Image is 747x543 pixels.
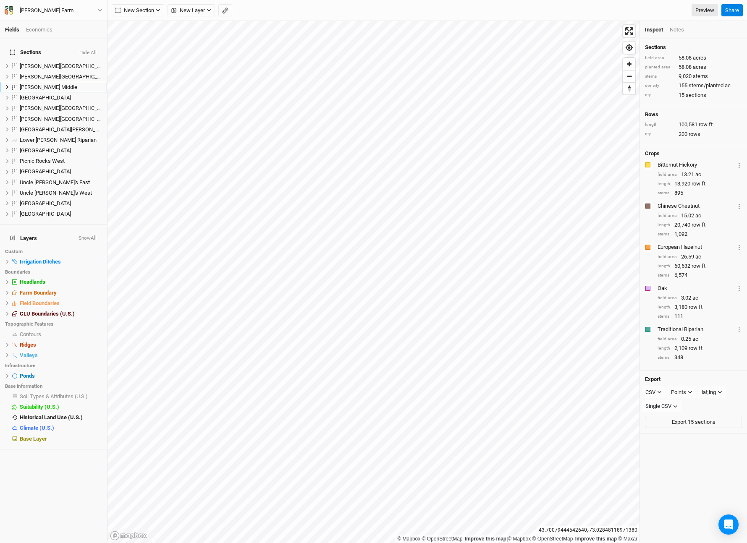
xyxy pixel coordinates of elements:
div: West Field [20,211,102,217]
div: Suitability (U.S.) [20,404,102,410]
div: stems [658,231,670,238]
div: Headlands [20,279,102,285]
span: ac [695,253,701,261]
span: row ft [692,262,705,270]
div: Open Intercom Messenger [718,514,739,535]
div: 26.59 [658,253,742,261]
div: field area [658,295,677,301]
span: Valleys [20,352,38,358]
span: [PERSON_NAME] Middle [20,84,77,90]
div: Notes [670,26,684,34]
a: Mapbox logo [110,531,147,540]
span: row ft [689,345,702,352]
span: row ft [692,180,705,188]
div: field area [658,213,677,219]
div: 200 [645,131,742,138]
a: Preview [692,4,718,17]
div: South West Field [20,168,102,175]
div: 15.02 [658,212,742,219]
span: Layers [10,235,37,242]
div: field area [645,55,674,61]
div: qty [645,92,674,98]
span: rows [689,131,700,138]
div: Picnic Rocks East [20,147,102,154]
div: Bogue Field East [20,63,102,70]
span: Ridges [20,342,36,348]
div: Inspect [645,26,663,34]
span: New Section [115,6,154,15]
div: 60,632 [658,262,742,270]
span: ac [695,212,701,219]
div: length [658,345,670,352]
h4: Rows [645,111,742,118]
button: New Layer [168,4,215,17]
div: 100,581 [645,121,742,128]
div: stems [658,355,670,361]
div: density [645,83,674,89]
div: Chinese Chestnut [658,202,735,210]
div: | [397,535,637,543]
div: 9,020 [645,73,742,80]
div: Farm Boundary [20,290,102,296]
div: Lower Bogue Field [20,126,102,133]
span: ac [695,171,701,178]
span: [GEOGRAPHIC_DATA] [20,168,71,175]
a: Mapbox [508,536,531,542]
span: Contours [20,331,41,337]
span: Headlands [20,279,45,285]
span: Sections [10,49,41,56]
div: CLU Boundaries (U.S.) [20,311,102,317]
div: Uncle Dan's West [20,190,102,196]
div: Uncle Dan's East [20,179,102,186]
button: lat,lng [698,386,726,399]
div: 20,740 [658,221,742,229]
span: Uncle [PERSON_NAME]'s West [20,190,92,196]
div: length [658,304,670,311]
span: Reset bearing to north [623,83,635,94]
h4: Export [645,376,742,383]
div: Historical Land Use (U.S.) [20,414,102,421]
button: Export 15 sections [645,416,742,428]
div: 58.08 [645,63,742,71]
div: 0.25 [658,335,742,343]
h4: Crops [645,150,660,157]
div: CSV [645,388,655,397]
div: stems [645,73,674,80]
div: Knoll Field North [20,105,102,112]
div: Ridges [20,342,102,348]
div: Points [671,388,686,397]
div: Bitternut Hickory [658,161,735,169]
div: Irrigation Ditches [20,258,102,265]
span: row ft [692,221,705,229]
button: Enter fullscreen [623,25,635,37]
canvas: Map [107,21,640,543]
div: stems [658,190,670,196]
div: length [658,222,670,228]
span: Soil Types & Attributes (U.S.) [20,393,88,399]
span: Lower [PERSON_NAME] Riparian [20,137,97,143]
div: 2,109 [658,345,742,352]
div: Bogue Middle [20,84,102,91]
button: Single CSV [642,400,681,412]
span: New Layer [171,6,205,15]
span: [PERSON_NAME][GEOGRAPHIC_DATA] [20,105,111,111]
div: Knoll Field South [20,116,102,123]
button: Crop Usage [737,242,742,252]
div: qty [645,131,674,137]
button: Crop Usage [737,283,742,293]
span: [GEOGRAPHIC_DATA][PERSON_NAME] [20,126,111,133]
div: field area [658,254,677,260]
div: 13.21 [658,171,742,178]
span: acres [693,63,706,71]
button: Points [667,386,696,399]
span: [PERSON_NAME][GEOGRAPHIC_DATA] [20,63,111,69]
div: Valleys [20,352,102,359]
div: field area [658,172,677,178]
h4: Sections [645,44,742,51]
div: 111 [658,313,742,320]
div: 43.70079444542640 , -73.02848118971380 [537,526,640,535]
button: Zoom in [623,58,635,70]
span: Uncle [PERSON_NAME]'s East [20,179,90,185]
span: Base Layer [20,436,47,442]
div: field area [658,336,677,342]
